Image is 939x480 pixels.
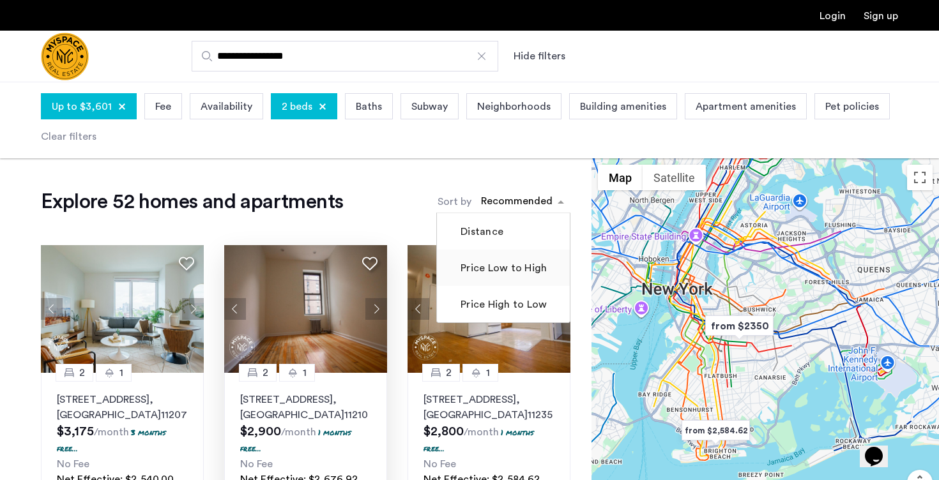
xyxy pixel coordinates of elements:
[41,245,204,373] img: 1997_638519002746102278.png
[182,298,204,320] button: Next apartment
[192,41,498,71] input: Apartment Search
[696,99,796,114] span: Apartment amenities
[424,459,456,469] span: No Fee
[514,49,565,64] button: Show or hide filters
[119,365,123,380] span: 1
[281,427,316,437] sub: /month
[475,190,570,213] ng-select: sort-apartment
[598,165,643,190] button: Show street map
[224,298,246,320] button: Previous apartment
[240,392,371,423] p: [STREET_ADDRESS] 11210
[94,427,129,437] sub: /month
[458,297,547,312] label: Price High to Low
[479,193,553,212] div: Recommended
[356,99,382,114] span: Baths
[52,99,112,114] span: Up to $3,601
[860,429,901,467] iframe: chat widget
[643,165,706,190] button: Show satellite imagery
[580,99,666,114] span: Building amenities
[282,99,312,114] span: 2 beds
[41,33,89,80] a: Cazamio Logo
[41,129,96,144] div: Clear filters
[240,459,273,469] span: No Fee
[41,298,63,320] button: Previous apartment
[155,99,171,114] span: Fee
[436,213,570,323] ng-dropdown-panel: Options list
[79,365,85,380] span: 2
[820,11,846,21] a: Login
[424,425,464,438] span: $2,800
[365,298,387,320] button: Next apartment
[458,224,503,239] label: Distance
[676,416,755,445] div: from $2,584.62
[408,298,429,320] button: Previous apartment
[700,311,779,340] div: from $2350
[825,99,879,114] span: Pet policies
[446,365,452,380] span: 2
[263,365,268,380] span: 2
[41,189,343,214] h1: Explore 52 homes and apartments
[41,33,89,80] img: logo
[57,392,188,423] p: [STREET_ADDRESS] 11207
[438,194,471,209] label: Sort by
[477,99,551,114] span: Neighborhoods
[464,427,499,437] sub: /month
[907,165,933,190] button: Toggle fullscreen view
[240,425,281,438] span: $2,900
[303,365,307,380] span: 1
[201,99,252,114] span: Availability
[408,245,571,373] img: a8b926f1-9a91-4e5e-b036-feb4fe78ee5d_638817956319838657.jpeg
[424,392,554,423] p: [STREET_ADDRESS] 11235
[864,11,898,21] a: Registration
[458,260,547,276] label: Price Low to High
[411,99,448,114] span: Subway
[486,365,490,380] span: 1
[224,245,388,373] img: a8b926f1-9a91-4e5e-b036-feb4fe78ee5d_638784285516660311.jpeg
[57,425,94,438] span: $3,175
[57,459,89,469] span: No Fee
